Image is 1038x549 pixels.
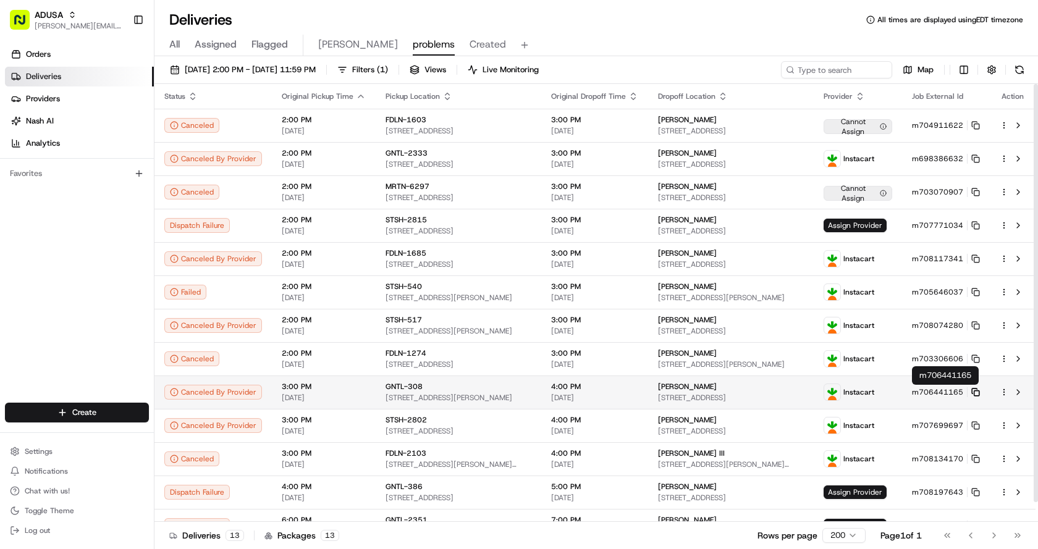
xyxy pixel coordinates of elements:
span: FDLN-1685 [386,248,426,258]
span: [STREET_ADDRESS][PERSON_NAME] [658,359,804,369]
img: profile_instacart_ahold_partner.png [824,317,840,333]
span: [STREET_ADDRESS] [658,159,804,169]
img: profile_instacart_ahold_partner.png [824,451,840,467]
span: Status [164,91,185,101]
span: [DATE] [551,393,638,403]
button: Refresh [1011,61,1028,78]
button: m706441165 [912,387,980,397]
button: Start new chat [210,122,225,136]
input: Clear [32,80,204,93]
span: Original Pickup Time [282,91,353,101]
button: Canceled By Provider [164,151,262,166]
span: 2:00 PM [282,148,366,158]
span: Filters [352,64,388,75]
span: STSH-2815 [386,215,427,225]
span: [DATE] [551,359,638,369]
button: Log out [5,522,149,539]
img: profile_instacart_ahold_partner.png [824,417,840,434]
span: [STREET_ADDRESS][PERSON_NAME][PERSON_NAME] [658,459,804,469]
div: 📗 [12,180,22,190]
span: Deliveries [26,71,61,82]
span: [STREET_ADDRESS] [386,226,531,236]
div: Failed [164,285,206,300]
span: [DATE] [551,226,638,236]
span: m708134170 [912,454,963,464]
span: [DATE] [282,359,366,369]
div: Canceled [164,451,219,466]
div: 13 [321,530,339,541]
span: Created [470,37,506,52]
span: m708197643 [912,487,963,497]
span: Create [72,407,96,418]
span: [STREET_ADDRESS][PERSON_NAME] [386,293,531,303]
a: 💻API Documentation [99,174,203,196]
a: Analytics [5,133,154,153]
div: Cannot Assign [824,186,892,201]
span: [DATE] [551,326,638,336]
span: GNTL-308 [386,382,423,392]
span: 3:00 PM [551,348,638,358]
button: Canceled [164,118,219,133]
div: Packages [264,529,339,542]
span: [PERSON_NAME] III [658,448,725,458]
span: 6:00 PM [282,515,366,525]
button: Canceled By Provider [164,385,262,400]
div: Favorites [5,164,149,183]
span: [STREET_ADDRESS] [386,159,531,169]
span: 3:00 PM [551,215,638,225]
span: [DATE] [551,293,638,303]
span: [DATE] [551,493,638,503]
span: Providers [26,93,60,104]
a: Powered byPylon [87,209,150,219]
span: FDLN-2103 [386,448,426,458]
span: Notifications [25,466,68,476]
div: Page 1 of 1 [880,529,922,542]
span: Settings [25,446,53,456]
img: profile_instacart_ahold_partner.png [824,284,840,300]
span: m706441165 [912,387,963,397]
span: [PERSON_NAME] [658,315,717,325]
span: [DATE] [551,193,638,203]
span: m703070907 [912,187,963,197]
span: [DATE] [551,459,638,469]
span: GNTL-386 [386,482,423,492]
div: 💻 [104,180,114,190]
div: Start new chat [42,118,203,130]
span: [DATE] [551,159,638,169]
span: Instacart [843,154,874,164]
span: Assign Provider [824,519,887,532]
span: [STREET_ADDRESS] [658,126,804,136]
div: Canceled [164,351,219,366]
span: [DATE] [282,426,366,436]
span: [DATE] [551,426,638,436]
span: 5:00 PM [551,482,638,492]
span: FDLN-1603 [386,115,426,125]
span: Analytics [26,138,60,149]
span: [DATE] [282,459,366,469]
span: m708117341 [912,254,963,264]
span: FDLN-1274 [386,348,426,358]
span: [STREET_ADDRESS] [658,226,804,236]
button: m707699697 [912,421,980,430]
button: Create [5,403,149,422]
p: Rows per page [757,529,817,542]
span: 4:00 PM [282,482,366,492]
span: 3:00 PM [282,415,366,425]
span: Instacart [843,421,874,430]
span: [DATE] [282,393,366,403]
input: Type to search [781,61,892,78]
button: ADUSA [35,9,63,21]
span: 2:00 PM [282,315,366,325]
button: m698386632 [912,154,980,164]
span: [STREET_ADDRESS] [658,326,804,336]
span: [PERSON_NAME] [658,348,717,358]
button: Cannot Assign [824,117,892,134]
div: 13 [226,530,244,541]
span: problems [413,37,455,52]
span: [DATE] [282,259,366,269]
button: Canceled By Provider [164,418,262,433]
a: Nash AI [5,111,154,131]
img: Nash [12,12,37,37]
